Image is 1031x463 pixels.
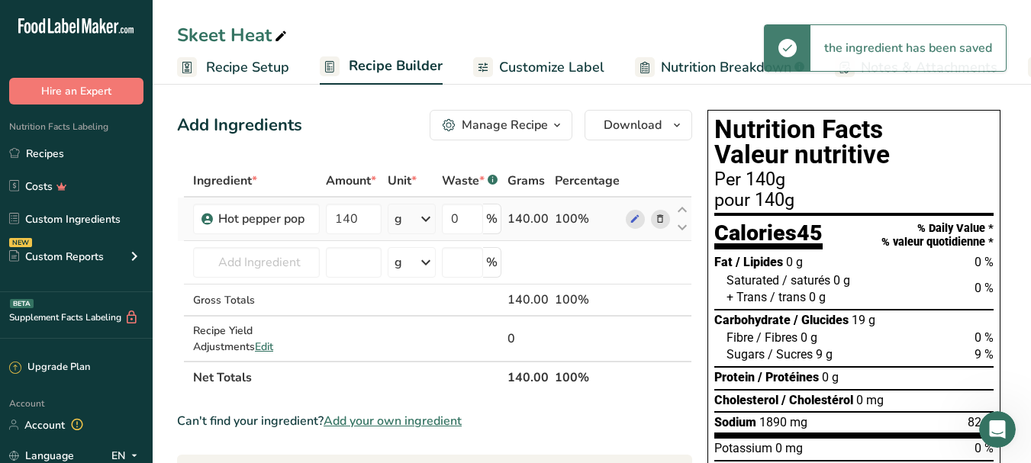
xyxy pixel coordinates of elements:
[975,347,994,362] span: 9 %
[206,57,289,78] span: Recipe Setup
[822,370,839,384] span: 0 g
[395,253,402,272] div: g
[856,393,884,407] span: 0 mg
[177,113,302,138] div: Add Ingredients
[218,210,311,228] div: Hot pepper pop
[395,210,402,228] div: g
[727,347,765,362] span: Sugars
[727,290,767,304] span: + Trans
[507,330,549,348] div: 0
[177,50,289,85] a: Recipe Setup
[881,222,994,249] div: % Daily Value * % valeur quotidienne *
[177,412,692,430] div: Can't find your ingredient?
[9,238,32,247] div: NEW
[975,441,994,455] span: 0 %
[635,50,804,85] a: Nutrition Breakdown
[349,56,443,76] span: Recipe Builder
[388,172,417,190] span: Unit
[786,255,803,269] span: 0 g
[801,330,817,345] span: 0 g
[177,21,290,49] div: Skeet Heat
[9,249,104,265] div: Custom Reports
[555,172,620,190] span: Percentage
[555,291,620,309] div: 100%
[768,347,813,362] span: / Sucres
[794,313,849,327] span: / Glucides
[499,57,604,78] span: Customize Label
[714,415,756,429] span: Sodium
[775,441,803,455] span: 0 mg
[585,110,692,140] button: Download
[430,110,572,140] button: Manage Recipe
[756,330,797,345] span: / Fibres
[320,49,443,85] a: Recipe Builder
[758,370,819,384] span: / Protéines
[714,171,994,189] div: Per 140g
[193,323,320,355] div: Recipe Yield Adjustments
[193,172,257,190] span: Ingredient
[552,361,623,393] th: 100%
[255,339,273,354] span: Edit
[810,25,1006,71] div: the ingredient has been saved
[9,360,90,375] div: Upgrade Plan
[714,393,778,407] span: Cholesterol
[190,361,504,393] th: Net Totals
[727,330,753,345] span: Fibre
[507,291,549,309] div: 140.00
[10,299,34,308] div: BETA
[759,415,807,429] span: 1890 mg
[782,273,830,288] span: / saturés
[714,313,791,327] span: Carbohydrate
[770,290,806,304] span: / trans
[781,393,853,407] span: / Cholestérol
[604,116,662,134] span: Download
[507,172,545,190] span: Grams
[714,370,755,384] span: Protein
[507,210,549,228] div: 140.00
[462,116,548,134] div: Manage Recipe
[979,411,1016,448] iframe: Intercom live chat
[555,210,620,228] div: 100%
[714,117,994,168] h1: Nutrition Facts Valeur nutritive
[193,292,320,308] div: Gross Totals
[324,412,462,430] span: Add your own ingredient
[797,220,823,246] span: 45
[714,255,733,269] span: Fat
[727,273,779,288] span: Saturated
[9,78,143,104] button: Hire an Expert
[975,281,994,295] span: 0 %
[714,441,772,455] span: Potassium
[661,57,791,78] span: Nutrition Breakdown
[193,247,320,278] input: Add Ingredient
[714,222,823,250] div: Calories
[975,255,994,269] span: 0 %
[968,415,994,429] span: 82 %
[975,330,994,345] span: 0 %
[833,273,850,288] span: 0 g
[816,347,833,362] span: 9 g
[326,172,376,190] span: Amount
[504,361,552,393] th: 140.00
[809,290,826,304] span: 0 g
[473,50,604,85] a: Customize Label
[852,313,875,327] span: 19 g
[736,255,783,269] span: / Lipides
[442,172,498,190] div: Waste
[714,191,994,210] div: pour 140g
